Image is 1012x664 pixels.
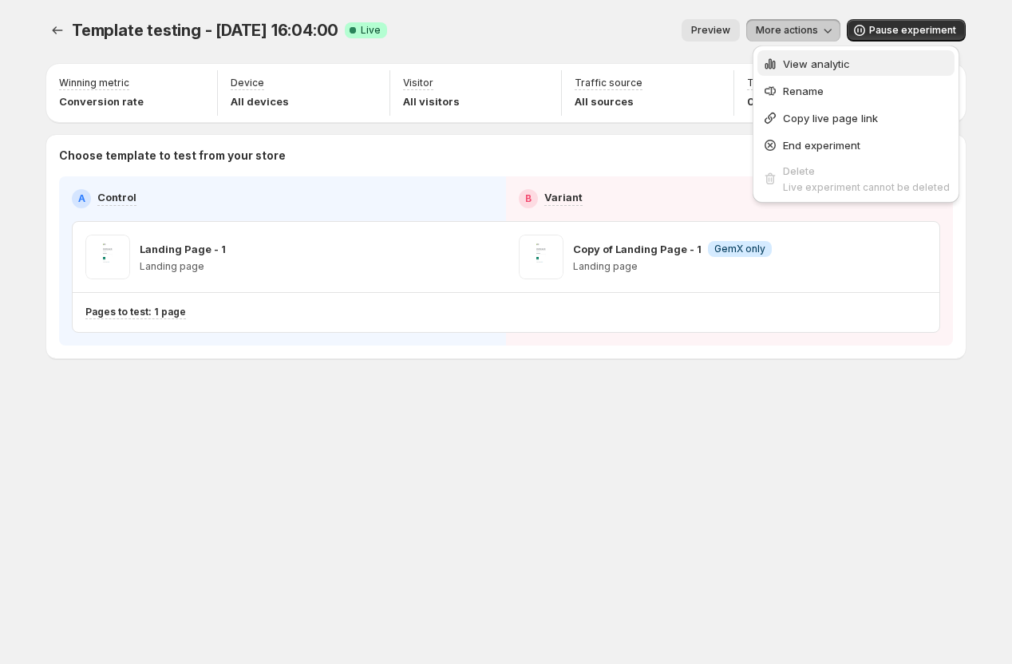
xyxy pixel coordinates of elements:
p: Choose template to test from your store [59,148,953,164]
span: Template testing - [DATE] 16:04:00 [72,21,338,40]
button: Pause experiment [847,19,966,41]
button: View analytic [757,50,955,76]
button: Preview [682,19,740,41]
button: Copy live page link [757,105,955,130]
button: More actions [746,19,840,41]
img: Copy of Landing Page - 1 [519,235,563,279]
p: Traffic source [575,77,642,89]
h2: A [78,192,85,205]
span: Copy live page link [783,112,878,125]
button: End experiment [757,132,955,157]
p: Conversion rate [59,93,144,109]
span: More actions [756,24,818,37]
button: Rename [757,77,955,103]
p: Control [97,189,136,205]
span: End experiment [783,139,860,152]
p: All visitors [403,93,460,109]
p: Landing page [573,260,772,273]
span: View analytic [783,57,850,70]
button: Experiments [46,19,69,41]
p: Visitor [403,77,433,89]
p: Variant [544,189,583,205]
p: All devices [231,93,289,109]
div: Delete [783,163,950,179]
p: Device [231,77,264,89]
span: Live [361,24,381,37]
p: Landing page [140,260,226,273]
h2: B [525,192,532,205]
img: Landing Page - 1 [85,235,130,279]
p: All sources [575,93,642,109]
p: Winning metric [59,77,129,89]
span: Live experiment cannot be deleted [783,181,950,193]
p: Copy of Landing Page - 1 [573,241,702,257]
p: Landing Page - 1 [140,241,226,257]
span: Pause experiment [869,24,956,37]
span: Rename [783,85,824,97]
button: DeleteLive experiment cannot be deleted [757,159,955,198]
span: GemX only [714,243,765,255]
span: Preview [691,24,730,37]
p: Pages to test: 1 page [85,306,186,318]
